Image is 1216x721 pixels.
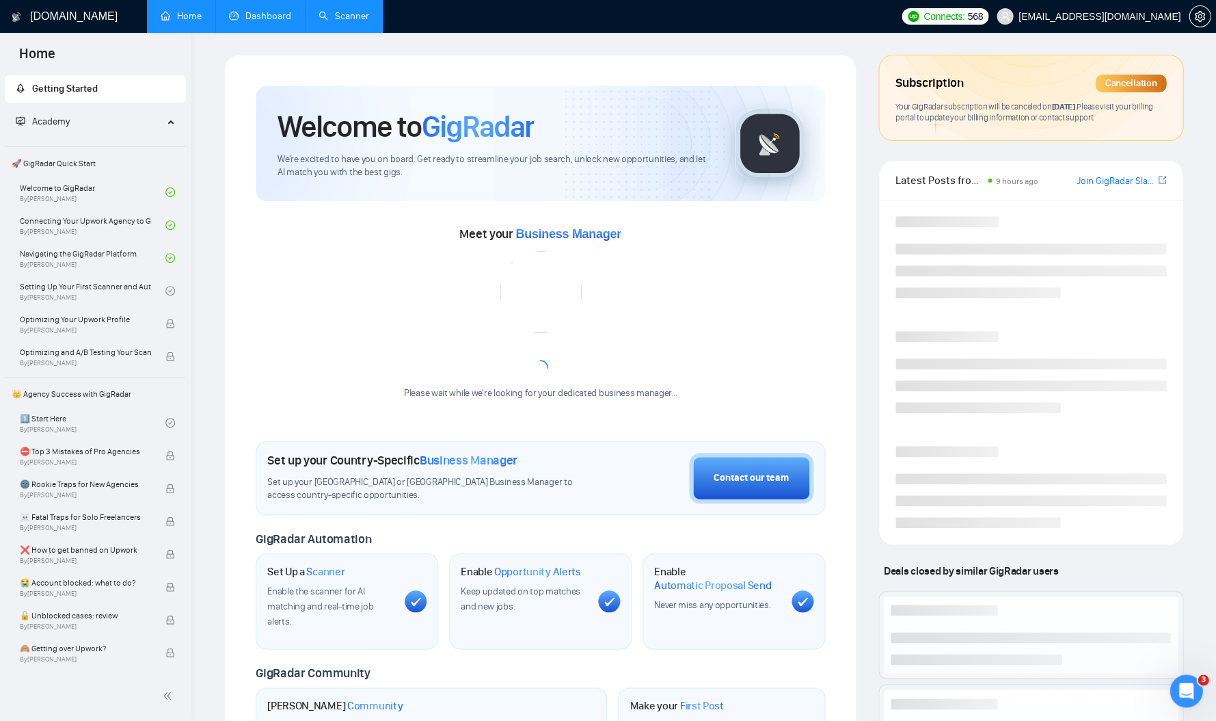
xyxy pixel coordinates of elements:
[20,510,151,524] span: ☠️ Fatal Traps for Solo Freelancers
[1051,101,1077,112] span: [DATE] .
[459,226,621,241] span: Meet your
[461,586,580,612] span: Keep updated on top matches and new jobs.
[278,108,534,145] h1: Welcome to
[396,387,685,400] div: Please wait while we're looking for your dedicated business manager...
[267,453,517,468] h1: Set up your Country-Specific
[165,220,175,230] span: check-circle
[20,524,151,532] span: By [PERSON_NAME]
[895,72,963,95] span: Subscription
[6,150,185,177] span: 🚀 GigRadar Quick Start
[1158,174,1166,187] a: export
[515,227,621,241] span: Business Manager
[923,9,964,24] span: Connects:
[878,559,1064,583] span: Deals closed by similar GigRadar users
[165,516,175,526] span: lock
[20,445,151,458] span: ⛔ Top 3 Mistakes of Pro Agencies
[20,243,165,273] a: Navigating the GigRadar PlatformBy[PERSON_NAME]
[630,699,723,713] h1: Make your
[5,75,186,103] li: Getting Started
[267,586,373,627] span: Enable the scanner for AI matching and real-time job alerts.
[229,10,291,22] a: dashboardDashboard
[20,622,151,631] span: By [PERSON_NAME]
[996,176,1038,186] span: 9 hours ago
[165,484,175,493] span: lock
[267,699,403,713] h1: [PERSON_NAME]
[689,453,813,503] button: Contact our team
[1198,674,1208,685] span: 3
[267,476,595,502] span: Set up your [GEOGRAPHIC_DATA] or [GEOGRAPHIC_DATA] Business Manager to access country-specific op...
[32,83,98,94] span: Getting Started
[165,352,175,361] span: lock
[1170,674,1202,707] iframe: Intercom live chat
[165,648,175,657] span: lock
[278,153,713,179] span: We're excited to have you on board. Get ready to streamline your job search, unlock new opportuni...
[494,565,581,579] span: Opportunity Alerts
[306,565,344,579] span: Scanner
[165,549,175,559] span: lock
[20,345,151,359] span: Optimizing and A/B Testing Your Scanner for Better Results
[532,360,548,376] span: loading
[1000,12,1010,21] span: user
[1076,174,1155,189] a: Join GigRadar Slack Community
[1041,101,1077,112] span: on
[165,319,175,328] span: lock
[20,609,151,622] span: 🔓 Unblocked cases: review
[735,109,804,178] img: gigradar-logo.png
[1189,5,1211,27] button: setting
[20,458,151,467] span: By [PERSON_NAME]
[165,615,175,625] span: lock
[20,313,151,326] span: Optimizing Your Upwork Profile
[8,44,66,73] span: Home
[165,582,175,592] span: lock
[20,491,151,499] span: By [PERSON_NAME]
[1189,11,1210,22] span: setting
[16,116,25,126] span: fund-projection-screen
[908,11,919,22] img: upwork-logo.png
[654,579,771,592] span: Automatic Proposal Send
[20,590,151,598] span: By [PERSON_NAME]
[20,177,165,207] a: Welcome to GigRadarBy[PERSON_NAME]
[895,101,1153,123] span: Your GigRadar subscription will be canceled Please visit your billing portal to update your billi...
[12,6,21,28] img: logo
[654,599,770,611] span: Never miss any opportunities.
[20,326,151,335] span: By [PERSON_NAME]
[347,699,403,713] span: Community
[1158,174,1166,185] span: export
[165,451,175,460] span: lock
[20,543,151,557] span: ❌ How to get banned on Upwork
[420,453,517,468] span: Business Manager
[165,418,175,428] span: check-circle
[20,276,165,306] a: Setting Up Your First Scanner and Auto-BidderBy[PERSON_NAME]
[20,477,151,491] span: 🌚 Rookie Traps for New Agencies
[20,557,151,565] span: By [PERSON_NAME]
[267,565,344,579] h1: Set Up a
[16,116,70,127] span: Academy
[20,576,151,590] span: 😭 Account blocked: what to do?
[319,10,369,22] a: searchScanner
[1095,75,1166,92] div: Cancellation
[256,532,371,547] span: GigRadar Automation
[165,253,175,263] span: check-circle
[422,108,534,145] span: GigRadar
[654,565,781,592] h1: Enable
[20,408,165,438] a: 1️⃣ Start HereBy[PERSON_NAME]
[6,380,185,408] span: 👑 Agency Success with GigRadar
[679,699,723,713] span: First Post
[461,565,581,579] h1: Enable
[32,116,70,127] span: Academy
[20,210,165,240] a: Connecting Your Upwork Agency to GigRadarBy[PERSON_NAME]
[256,666,370,681] span: GigRadar Community
[16,83,25,93] span: rocket
[163,689,176,703] span: double-left
[895,172,984,189] span: Latest Posts from the GigRadar Community
[967,9,982,24] span: 568
[500,251,582,333] img: error
[20,642,151,655] span: 🙈 Getting over Upwork?
[20,655,151,664] span: By [PERSON_NAME]
[161,10,202,22] a: homeHome
[20,359,151,367] span: By [PERSON_NAME]
[165,187,175,197] span: check-circle
[165,286,175,296] span: check-circle
[1189,11,1211,22] a: setting
[714,471,789,486] div: Contact our team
